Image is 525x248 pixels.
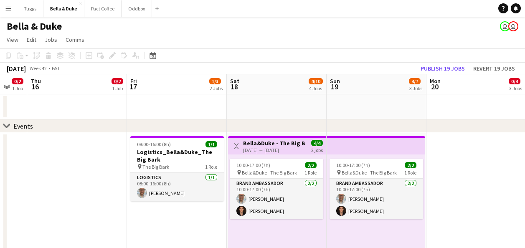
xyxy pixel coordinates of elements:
button: Revert 19 jobs [470,63,518,74]
a: Comms [62,34,88,45]
a: Edit [23,34,40,45]
a: Jobs [41,34,61,45]
span: Week 42 [28,65,48,71]
div: [DATE] [7,64,26,73]
span: View [7,36,18,43]
button: Tuggs [17,0,43,17]
span: Jobs [45,36,57,43]
div: Events [13,122,33,130]
button: Publish 19 jobs [417,63,468,74]
h1: Bella & Duke [7,20,62,33]
a: View [3,34,22,45]
span: Edit [27,36,36,43]
button: Bella & Duke [43,0,84,17]
div: BST [52,65,60,71]
app-user-avatar: Chubby Bear [508,21,518,31]
button: Oddbox [122,0,152,17]
span: Comms [66,36,84,43]
button: Pact Coffee [84,0,122,17]
app-user-avatar: Chubby Bear [500,21,510,31]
